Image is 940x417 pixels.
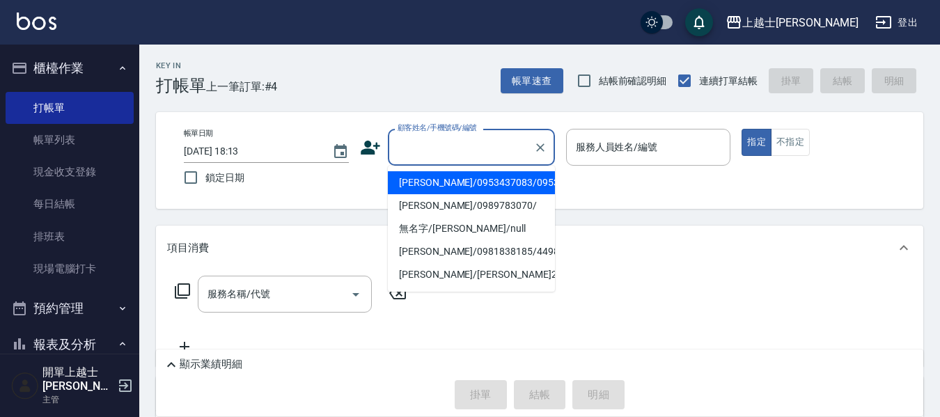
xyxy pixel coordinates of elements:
button: 登出 [870,10,923,36]
p: 項目消費 [167,241,209,255]
li: [PERSON_NAME]/0953437083/0953437083 [388,171,555,194]
a: 排班表 [6,221,134,253]
button: Open [345,283,367,306]
img: Person [11,372,39,400]
span: 連續打單結帳 [699,74,758,88]
a: 每日結帳 [6,188,134,220]
a: 帳單列表 [6,124,134,156]
button: 帳單速查 [501,68,563,94]
button: 報表及分析 [6,326,134,363]
a: 打帳單 [6,92,134,124]
div: 上越士[PERSON_NAME] [742,14,859,31]
label: 顧客姓名/手機號碼/編號 [398,123,477,133]
button: 櫃檯作業 [6,50,134,86]
li: [PERSON_NAME]/0989783070/ [388,194,555,217]
a: 現金收支登錄 [6,156,134,188]
input: YYYY/MM/DD hh:mm [184,140,318,163]
p: 主管 [42,393,113,406]
h5: 開單上越士[PERSON_NAME] [42,365,113,393]
span: 上一筆訂單:#4 [206,78,278,95]
h3: 打帳單 [156,76,206,95]
p: 顯示業績明細 [180,357,242,372]
button: 指定 [742,129,771,156]
button: Choose date, selected date is 2025-08-12 [324,135,357,168]
button: 預約管理 [6,290,134,326]
label: 帳單日期 [184,128,213,139]
span: 結帳前確認明細 [599,74,667,88]
li: 無名字/[PERSON_NAME]/null [388,217,555,240]
img: Logo [17,13,56,30]
button: 不指定 [771,129,810,156]
button: save [685,8,713,36]
li: [PERSON_NAME]/0981838185/4498 [388,240,555,263]
h2: Key In [156,61,206,70]
button: 上越士[PERSON_NAME] [720,8,864,37]
li: [PERSON_NAME]/[PERSON_NAME]2500/2500 [388,263,555,286]
button: Clear [531,138,550,157]
span: 鎖定日期 [205,171,244,185]
a: 現場電腦打卡 [6,253,134,285]
div: 項目消費 [156,226,923,270]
